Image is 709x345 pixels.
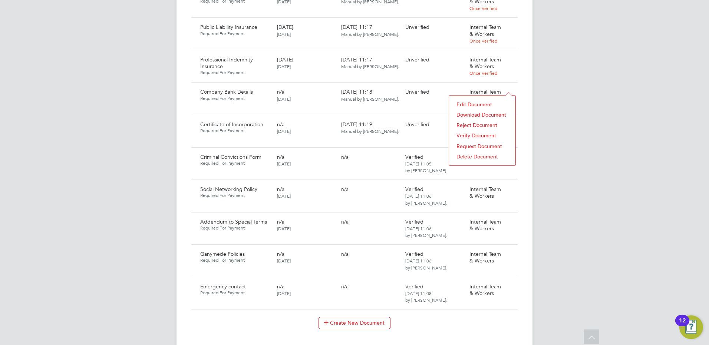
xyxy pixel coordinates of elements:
span: [DATE] [277,161,291,167]
span: Unverified [405,121,429,128]
span: Once Verified [469,5,497,11]
span: Ganymede Policies [200,251,245,257]
span: Required For Payment [200,225,271,231]
span: Internal Team & Workers [469,56,501,70]
span: Internal Team & Workers [469,283,501,297]
span: Once Verified [469,70,497,76]
span: Addendum to Special Terms [200,218,267,225]
span: Verified [405,186,423,192]
span: Verified [405,218,423,225]
span: Verified [405,154,423,160]
span: Public Liability Insurance [200,24,257,30]
span: n/a [277,186,284,192]
span: n/a [341,186,349,192]
span: [DATE] 11:17 [341,24,399,37]
li: Download Document [453,110,512,120]
span: Internal Team & Workers [469,186,501,199]
span: n/a [341,154,349,160]
span: [DATE] [277,193,291,199]
span: Unverified [405,24,429,30]
span: [DATE] [277,63,291,69]
span: Internal Team & Workers [469,154,501,167]
span: [DATE] [277,24,293,30]
span: Internal Team & Workers [469,218,501,232]
span: [DATE] 11:06 by [PERSON_NAME]. [405,193,447,205]
span: Manual by [PERSON_NAME]. [341,96,399,102]
span: Unverified [405,56,429,63]
span: Manual by [PERSON_NAME]. [341,63,399,69]
div: 12 [679,321,686,330]
span: Criminal Convictions Form [200,154,261,160]
span: [DATE] 11:17 [341,56,399,70]
span: Internal Team & Workers [469,24,501,37]
span: n/a [277,88,284,95]
span: Internal Team & Workers [469,88,501,102]
span: [DATE] [277,258,291,264]
span: Required For Payment [200,257,271,263]
li: Delete Document [453,151,512,162]
li: Reject Document [453,120,512,130]
span: Unverified [405,88,429,95]
span: [DATE] [277,128,291,134]
span: n/a [277,121,284,128]
span: [DATE] [277,31,291,37]
span: Verified [405,251,423,257]
span: n/a [341,283,349,290]
span: n/a [277,218,284,225]
span: [DATE] [277,96,291,102]
span: Internal Team & Workers [469,251,501,264]
li: Edit Document [453,99,512,110]
span: n/a [341,251,349,257]
span: [DATE] [277,225,291,231]
span: Social Networking Policy [200,186,257,192]
li: Request Document [453,141,512,151]
span: [DATE] 11:05 by [PERSON_NAME]. [405,161,447,173]
span: Required For Payment [200,128,271,134]
span: n/a [277,283,284,290]
span: Required For Payment [200,96,271,101]
span: [DATE] [277,56,293,63]
span: Once Verified [469,38,497,44]
span: Manual by [PERSON_NAME]. [341,128,399,134]
span: Company Bank Details [200,88,253,95]
span: [DATE] 11:19 [341,121,399,134]
span: [DATE] 11:06 by [PERSON_NAME]. [405,258,447,270]
span: n/a [341,218,349,225]
span: Required For Payment [200,31,271,37]
span: Required For Payment [200,192,271,198]
span: Required For Payment [200,160,271,166]
span: n/a [277,154,284,160]
span: Professional Indemnity Insurance [200,56,253,70]
span: [DATE] 11:08 by [PERSON_NAME]. [405,290,447,303]
button: Create New Document [319,317,390,329]
span: Verified [405,283,423,290]
button: Open Resource Center, 12 new notifications [679,315,703,339]
span: Required For Payment [200,70,271,76]
span: Certificate of Incorporation [200,121,263,128]
span: [DATE] 11:18 [341,88,399,102]
span: Manual by [PERSON_NAME]. [341,31,399,37]
span: [DATE] [277,290,291,296]
li: Verify Document [453,130,512,141]
span: Required For Payment [200,290,271,296]
span: n/a [277,251,284,257]
span: Emergency contact [200,283,246,290]
span: [DATE] 11:06 by [PERSON_NAME]. [405,225,447,238]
